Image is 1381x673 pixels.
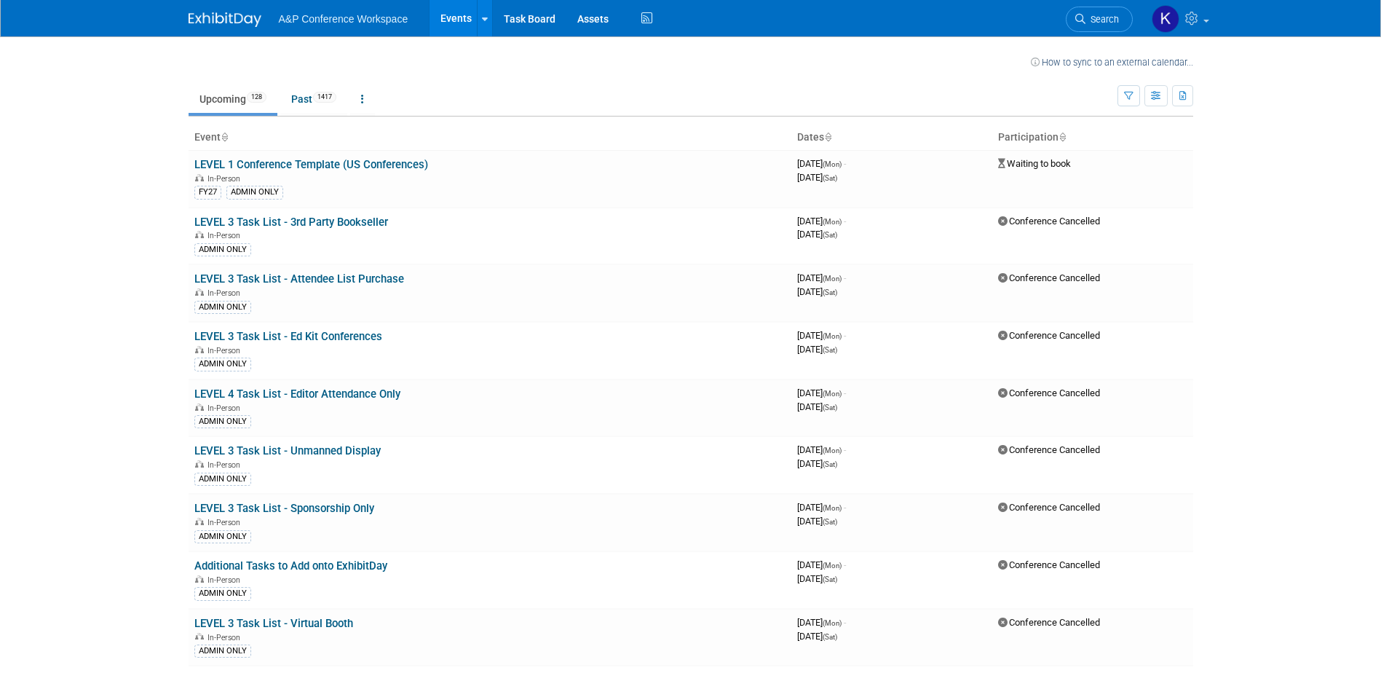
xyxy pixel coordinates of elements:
[247,92,266,103] span: 128
[194,473,251,486] div: ADMIN ONLY
[797,458,837,469] span: [DATE]
[194,502,374,515] a: LEVEL 3 Task List - Sponsorship Only
[313,92,336,103] span: 1417
[823,460,837,468] span: (Sat)
[195,288,204,296] img: In-Person Event
[823,562,842,570] span: (Mon)
[998,617,1100,628] span: Conference Cancelled
[189,125,791,150] th: Event
[797,631,837,642] span: [DATE]
[1066,7,1133,32] a: Search
[844,559,846,570] span: -
[207,404,245,413] span: In-Person
[1152,5,1179,33] img: Kate Whetter
[1058,131,1066,143] a: Sort by Participation Type
[207,231,245,240] span: In-Person
[823,619,842,627] span: (Mon)
[998,272,1100,283] span: Conference Cancelled
[207,460,245,470] span: In-Person
[844,272,846,283] span: -
[194,530,251,543] div: ADMIN ONLY
[823,575,837,583] span: (Sat)
[824,131,831,143] a: Sort by Start Date
[221,131,228,143] a: Sort by Event Name
[226,186,283,199] div: ADMIN ONLY
[823,504,842,512] span: (Mon)
[194,158,428,171] a: LEVEL 1 Conference Template (US Conferences)
[823,231,837,239] span: (Sat)
[194,301,251,314] div: ADMIN ONLY
[797,158,846,169] span: [DATE]
[823,332,842,340] span: (Mon)
[797,617,846,628] span: [DATE]
[1085,14,1119,25] span: Search
[823,446,842,454] span: (Mon)
[998,502,1100,513] span: Conference Cancelled
[998,387,1100,398] span: Conference Cancelled
[797,516,837,527] span: [DATE]
[844,387,846,398] span: -
[207,288,245,298] span: In-Person
[797,172,837,183] span: [DATE]
[797,502,846,513] span: [DATE]
[194,617,353,630] a: LEVEL 3 Task List - Virtual Booth
[194,186,221,199] div: FY27
[998,158,1071,169] span: Waiting to book
[195,575,204,583] img: In-Person Event
[207,518,245,527] span: In-Person
[797,286,837,297] span: [DATE]
[844,617,846,628] span: -
[844,330,846,341] span: -
[194,415,251,428] div: ADMIN ONLY
[189,12,261,27] img: ExhibitDay
[797,559,846,570] span: [DATE]
[279,13,408,25] span: A&P Conference Workspace
[207,174,245,184] span: In-Person
[998,216,1100,227] span: Conference Cancelled
[194,645,251,658] div: ADMIN ONLY
[823,390,842,398] span: (Mon)
[844,216,846,227] span: -
[194,216,388,229] a: LEVEL 3 Task List - 3rd Party Bookseller
[823,346,837,354] span: (Sat)
[207,575,245,585] span: In-Person
[823,160,842,168] span: (Mon)
[998,330,1100,341] span: Conference Cancelled
[195,633,204,640] img: In-Person Event
[823,404,837,412] span: (Sat)
[194,387,400,401] a: LEVEL 4 Task List - Editor Attendance Only
[797,330,846,341] span: [DATE]
[844,158,846,169] span: -
[844,444,846,455] span: -
[797,216,846,227] span: [DATE]
[195,174,204,181] img: In-Person Event
[194,272,404,286] a: LEVEL 3 Task List - Attendee List Purchase
[992,125,1193,150] th: Participation
[797,272,846,283] span: [DATE]
[1031,57,1193,68] a: How to sync to an external calendar...
[207,633,245,642] span: In-Person
[797,444,846,455] span: [DATE]
[823,633,837,641] span: (Sat)
[823,288,837,296] span: (Sat)
[823,218,842,226] span: (Mon)
[195,460,204,468] img: In-Person Event
[195,231,204,238] img: In-Person Event
[194,587,251,600] div: ADMIN ONLY
[195,346,204,353] img: In-Person Event
[195,518,204,525] img: In-Person Event
[194,243,251,256] div: ADMIN ONLY
[207,346,245,355] span: In-Person
[189,85,277,113] a: Upcoming128
[791,125,992,150] th: Dates
[194,330,382,343] a: LEVEL 3 Task List - Ed Kit Conferences
[797,573,837,584] span: [DATE]
[998,444,1100,455] span: Conference Cancelled
[823,174,837,182] span: (Sat)
[797,387,846,398] span: [DATE]
[797,344,837,355] span: [DATE]
[195,404,204,411] img: In-Person Event
[823,275,842,283] span: (Mon)
[194,444,381,457] a: LEVEL 3 Task List - Unmanned Display
[797,401,837,412] span: [DATE]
